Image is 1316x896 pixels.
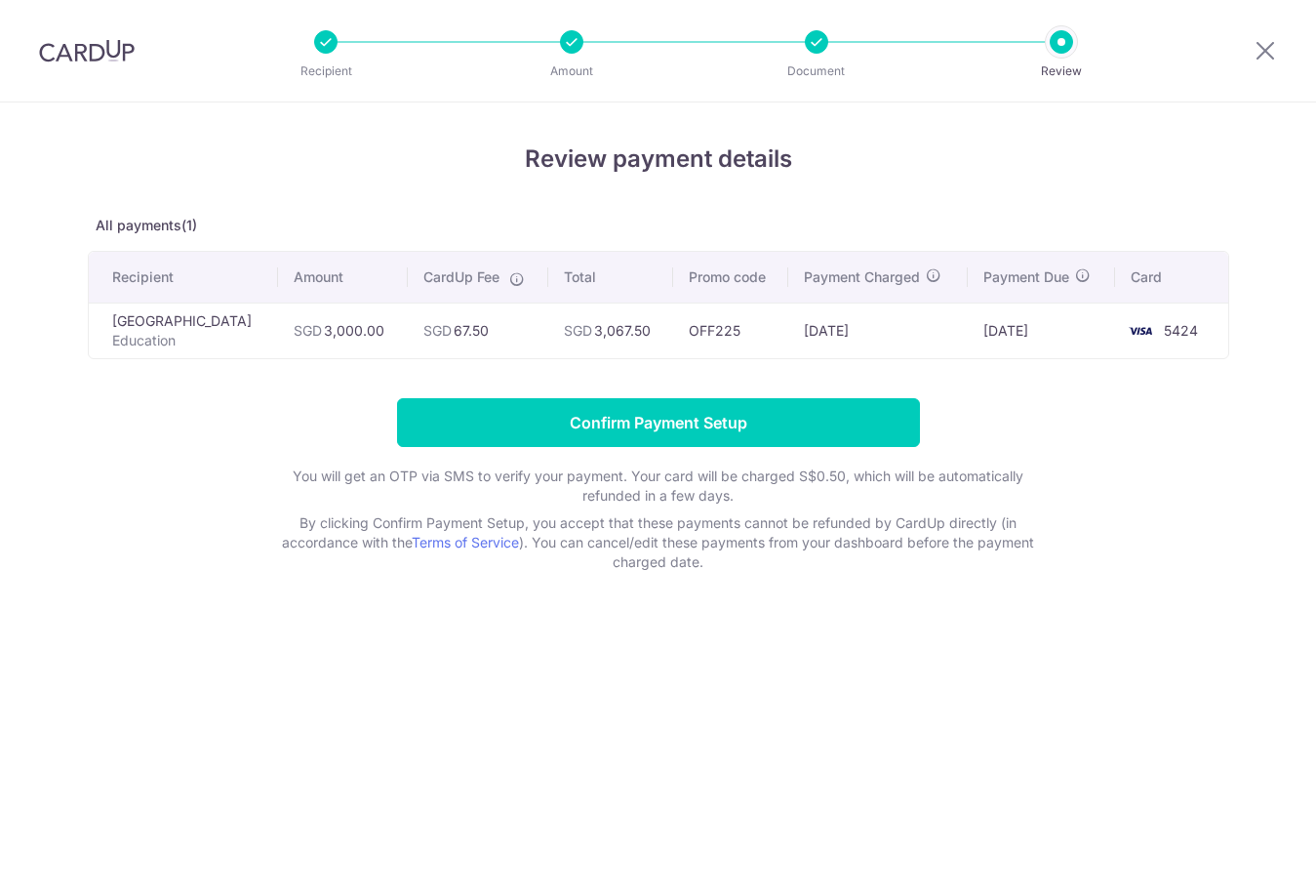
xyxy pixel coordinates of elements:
td: [DATE] [968,303,1115,358]
h4: Review payment details [88,142,1229,177]
td: 3,067.50 [548,303,673,358]
span: 5424 [1164,322,1198,339]
span: SGD [294,322,322,339]
span: Payment Due [983,267,1069,287]
span: CardUp Fee [423,267,499,287]
td: OFF225 [673,303,788,358]
input: Confirm Payment Setup [397,398,920,447]
th: Recipient [89,252,278,303]
td: 3,000.00 [278,303,408,358]
th: Amount [278,252,408,303]
td: 67.50 [408,303,548,358]
p: Document [744,61,889,81]
td: [GEOGRAPHIC_DATA] [89,303,278,358]
th: Card [1115,252,1228,303]
p: You will get an OTP via SMS to verify your payment. Your card will be charged S$0.50, which will ... [268,467,1049,506]
span: SGD [564,322,592,339]
p: Education [112,331,262,350]
p: By clicking Confirm Payment Setup, you accept that these payments cannot be refunded by CardUp di... [268,513,1049,572]
p: Amount [499,61,644,81]
span: Payment Charged [804,267,920,287]
th: Total [548,252,673,303]
a: Terms of Service [412,534,519,550]
p: All payments(1) [88,216,1229,235]
img: CardUp [39,39,135,62]
th: Promo code [673,252,788,303]
img: <span class="translation_missing" title="translation missing: en.account_steps.new_confirm_form.b... [1121,319,1160,343]
td: [DATE] [788,303,968,358]
p: Recipient [254,61,398,81]
p: Review [989,61,1134,81]
span: SGD [423,322,452,339]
